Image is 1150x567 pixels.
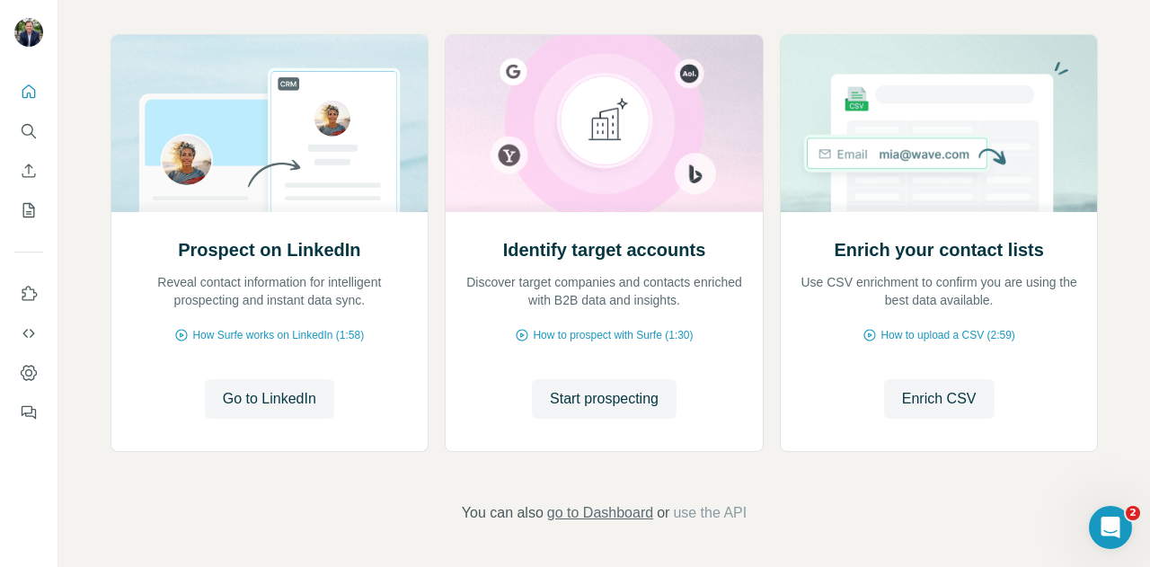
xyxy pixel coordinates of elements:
[673,502,747,524] button: use the API
[111,35,429,212] img: Prospect on LinkedIn
[550,388,659,410] span: Start prospecting
[223,388,316,410] span: Go to LinkedIn
[14,155,43,187] button: Enrich CSV
[1089,506,1132,549] iframe: Intercom live chat
[880,327,1014,343] span: How to upload a CSV (2:59)
[533,327,693,343] span: How to prospect with Surfe (1:30)
[547,502,653,524] button: go to Dashboard
[14,278,43,310] button: Use Surfe on LinkedIn
[14,75,43,108] button: Quick start
[14,194,43,226] button: My lists
[445,35,764,212] img: Identify target accounts
[192,327,364,343] span: How Surfe works on LinkedIn (1:58)
[902,388,977,410] span: Enrich CSV
[462,502,544,524] span: You can also
[14,396,43,429] button: Feedback
[464,273,745,309] p: Discover target companies and contacts enriched with B2B data and insights.
[14,115,43,147] button: Search
[532,379,677,419] button: Start prospecting
[14,317,43,350] button: Use Surfe API
[780,35,1099,212] img: Enrich your contact lists
[14,357,43,389] button: Dashboard
[129,273,411,309] p: Reveal contact information for intelligent prospecting and instant data sync.
[14,18,43,47] img: Avatar
[178,237,360,262] h2: Prospect on LinkedIn
[503,237,706,262] h2: Identify target accounts
[1126,506,1140,520] span: 2
[834,237,1043,262] h2: Enrich your contact lists
[205,379,334,419] button: Go to LinkedIn
[799,273,1080,309] p: Use CSV enrichment to confirm you are using the best data available.
[657,502,669,524] span: or
[884,379,995,419] button: Enrich CSV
